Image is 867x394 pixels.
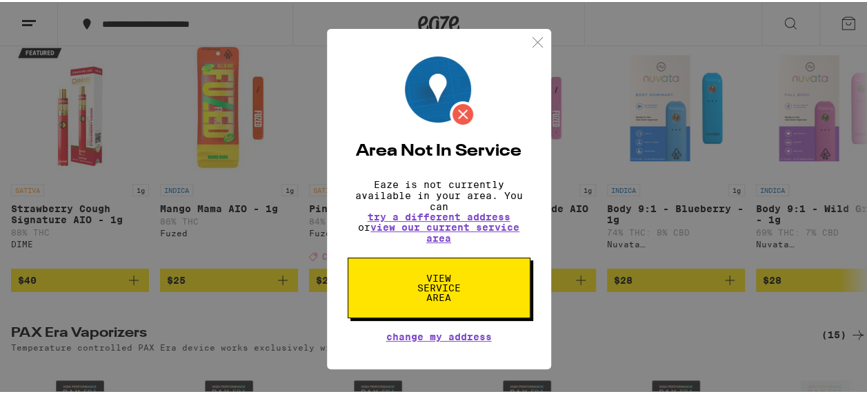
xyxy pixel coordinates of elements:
[348,256,530,316] button: View Service Area
[386,330,492,340] button: Change My Address
[348,177,530,242] p: Eaze is not currently available in your area. You can or
[370,220,519,242] a: view our current service area
[8,10,99,21] span: Hi. Need any help?
[403,271,475,300] span: View Service Area
[405,54,476,125] img: Location
[529,32,546,49] img: close.svg
[348,141,530,158] h2: Area Not In Service
[368,210,510,220] button: try a different address
[348,271,530,282] a: View Service Area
